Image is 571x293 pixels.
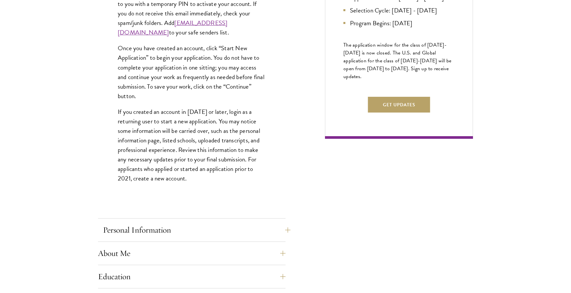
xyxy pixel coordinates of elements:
[103,222,290,238] button: Personal Information
[118,107,266,183] p: If you created an account in [DATE] or later, login as a returning user to start a new applicatio...
[368,97,430,113] button: Get Updates
[343,18,455,28] li: Program Begins: [DATE]
[343,6,455,15] li: Selection Cycle: [DATE] - [DATE]
[98,269,285,284] button: Education
[118,43,266,100] p: Once you have created an account, click “Start New Application” to begin your application. You do...
[343,41,452,80] span: The application window for the class of [DATE]-[DATE] is now closed. The U.S. and Global applicat...
[98,245,285,261] button: About Me
[118,18,227,37] a: [EMAIL_ADDRESS][DOMAIN_NAME]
